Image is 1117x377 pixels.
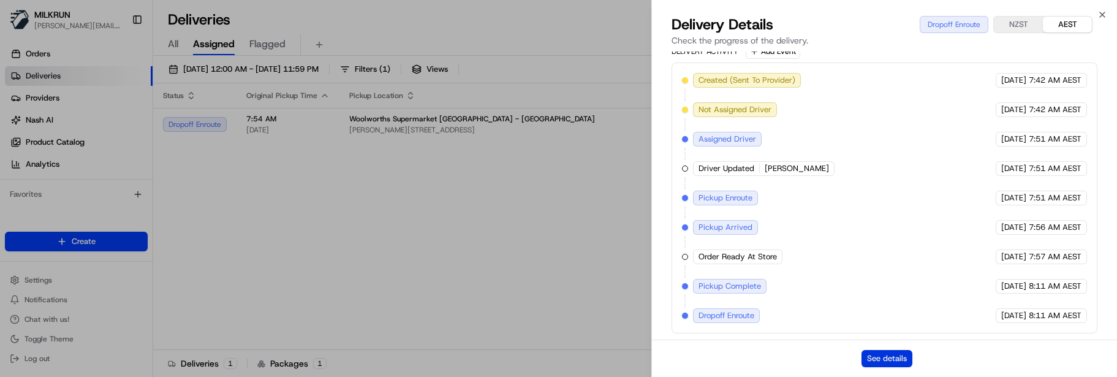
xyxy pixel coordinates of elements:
span: 7:57 AM AEST [1029,251,1081,262]
span: 7:51 AM AEST [1029,163,1081,174]
span: [DATE] [1001,104,1026,115]
span: Assigned Driver [699,134,756,145]
span: [DATE] [1001,75,1026,86]
p: Check the progress of the delivery. [672,34,1097,47]
span: [DATE] [1001,163,1026,174]
span: 7:51 AM AEST [1029,134,1081,145]
span: [DATE] [1001,222,1026,233]
span: [DATE] [1001,281,1026,292]
div: Delivery Activity [672,47,738,56]
span: Order Ready At Store [699,251,777,262]
span: Pickup Arrived [699,222,752,233]
button: NZST [994,17,1043,32]
span: [DATE] [1001,251,1026,262]
span: [DATE] [1001,192,1026,204]
span: 7:42 AM AEST [1029,104,1081,115]
span: Pickup Enroute [699,192,752,204]
button: AEST [1043,17,1092,32]
button: See details [861,350,912,367]
span: Pickup Complete [699,281,761,292]
span: Driver Updated [699,163,754,174]
span: [PERSON_NAME] [765,163,829,174]
span: Not Assigned Driver [699,104,771,115]
span: 8:11 AM AEST [1029,281,1081,292]
span: 7:56 AM AEST [1029,222,1081,233]
span: 8:11 AM AEST [1029,310,1081,321]
span: 7:51 AM AEST [1029,192,1081,204]
span: 7:42 AM AEST [1029,75,1081,86]
span: [DATE] [1001,134,1026,145]
span: [DATE] [1001,310,1026,321]
button: Add Event [746,44,800,59]
span: Dropoff Enroute [699,310,754,321]
span: Delivery Details [672,15,773,34]
span: Created (Sent To Provider) [699,75,795,86]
